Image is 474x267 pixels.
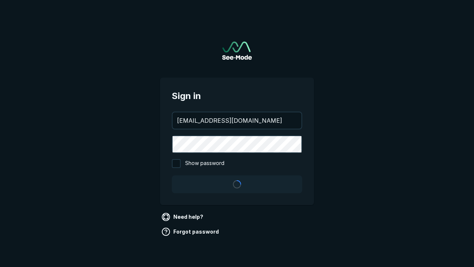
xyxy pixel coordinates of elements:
a: Need help? [160,211,206,223]
a: Forgot password [160,226,222,238]
a: Go to sign in [222,42,252,60]
span: Sign in [172,89,302,103]
input: your@email.com [173,112,301,129]
img: See-Mode Logo [222,42,252,60]
span: Show password [185,159,224,168]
